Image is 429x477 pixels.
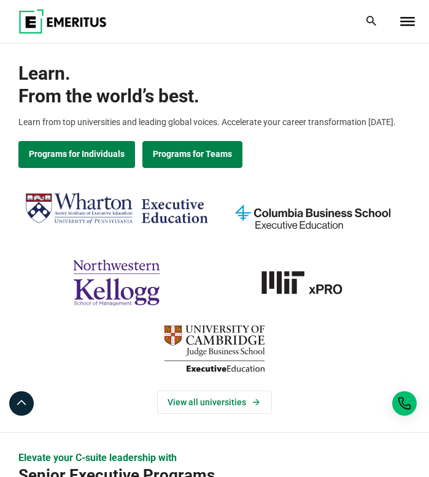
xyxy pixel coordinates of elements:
[18,62,411,108] h1: Learn.
[18,115,411,129] p: Learn from top universities and leading global voices. Accelerate your career transformation [DATE].
[18,451,411,465] p: Elevate your C-suite leadership with
[25,186,209,232] img: Wharton Executive Education
[221,253,405,313] img: MIT xPRO
[221,253,405,313] a: MIT-xPRO
[123,319,307,379] img: cambridge-judge-business-school
[157,391,272,414] a: View Universities
[142,141,242,168] a: Explore for Business
[18,141,135,168] a: Explore Programs
[400,17,415,26] button: Toggle Menu
[25,253,209,313] img: northwestern-kellogg
[221,186,405,246] img: columbia-business-school
[18,85,411,108] span: From the world’s best.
